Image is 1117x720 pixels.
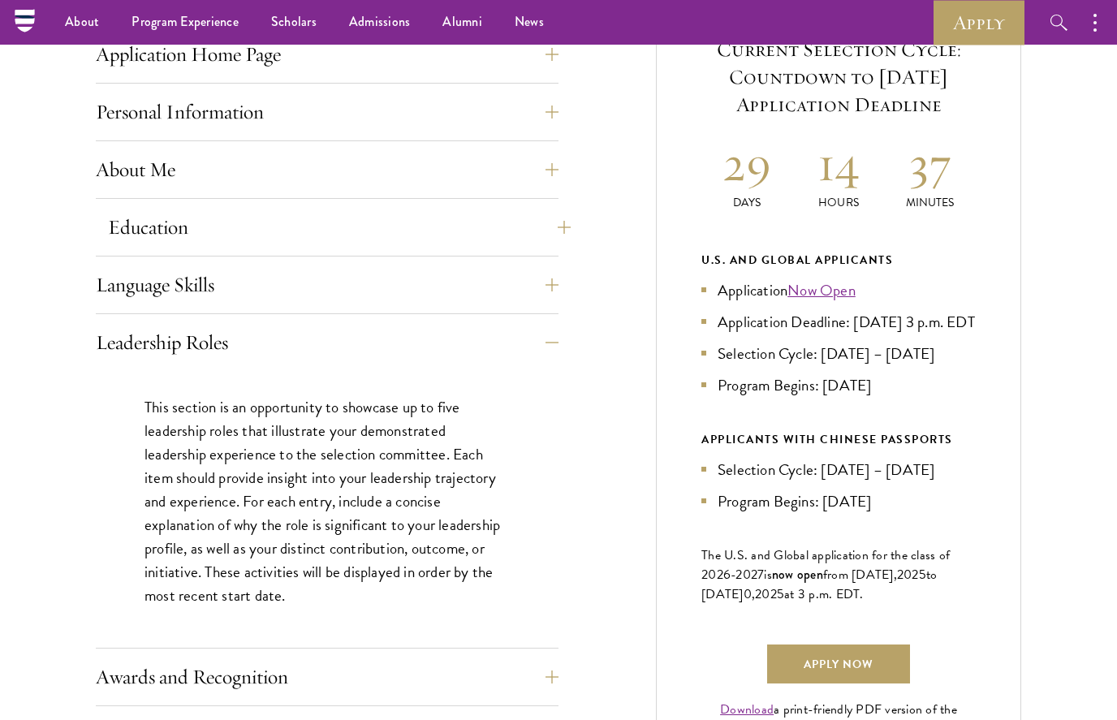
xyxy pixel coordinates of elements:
[701,133,793,194] h2: 29
[701,36,976,119] h5: Current Selection Cycle: Countdown to [DATE] Application Deadline
[144,395,510,608] p: This section is an opportunity to showcase up to five leadership roles that illustrate your demon...
[701,429,976,450] div: APPLICANTS WITH CHINESE PASSPORTS
[96,657,558,696] button: Awards and Recognition
[701,194,793,211] p: Days
[96,265,558,304] button: Language Skills
[752,584,755,604] span: ,
[701,250,976,270] div: U.S. and Global Applicants
[723,565,731,584] span: 6
[96,323,558,362] button: Leadership Roles
[755,584,777,604] span: 202
[701,489,976,513] li: Program Begins: [DATE]
[823,565,897,584] span: from [DATE],
[701,458,976,481] li: Selection Cycle: [DATE] – [DATE]
[701,310,976,334] li: Application Deadline: [DATE] 3 p.m. EDT
[701,565,937,604] span: to [DATE]
[787,278,856,302] a: Now Open
[897,565,919,584] span: 202
[772,565,823,584] span: now open
[744,584,752,604] span: 0
[701,342,976,365] li: Selection Cycle: [DATE] – [DATE]
[96,35,558,74] button: Application Home Page
[884,194,976,211] p: Minutes
[108,208,571,247] button: Education
[701,545,950,584] span: The U.S. and Global application for the class of 202
[793,133,885,194] h2: 14
[777,584,784,604] span: 5
[731,565,757,584] span: -202
[784,584,864,604] span: at 3 p.m. EDT.
[919,565,926,584] span: 5
[96,93,558,131] button: Personal Information
[884,133,976,194] h2: 37
[96,150,558,189] button: About Me
[793,194,885,211] p: Hours
[757,565,764,584] span: 7
[720,700,774,719] a: Download
[701,373,976,397] li: Program Begins: [DATE]
[764,565,772,584] span: is
[767,645,910,683] a: Apply Now
[701,278,976,302] li: Application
